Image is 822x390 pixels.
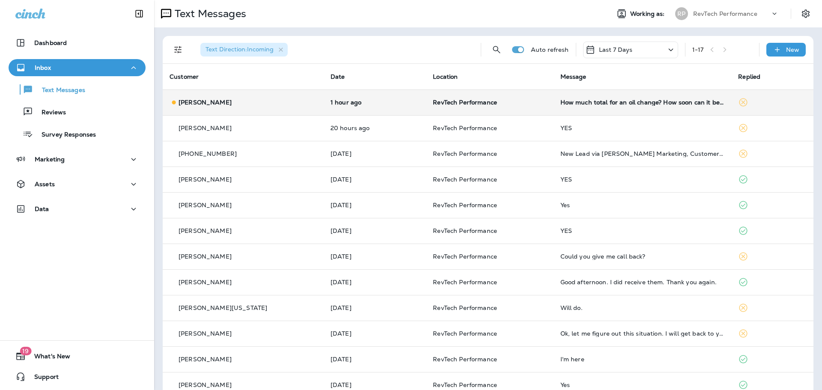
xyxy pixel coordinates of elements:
[20,347,31,355] span: 19
[179,304,267,311] p: [PERSON_NAME][US_STATE]
[560,99,725,106] div: How much total for an oil change? How soon can it be booked?
[127,5,151,22] button: Collapse Sidebar
[331,150,419,157] p: Oct 14, 2025 10:58 AM
[331,330,419,337] p: Oct 9, 2025 11:39 AM
[738,73,760,80] span: Replied
[205,45,274,53] span: Text Direction : Incoming
[331,99,419,106] p: Oct 15, 2025 11:53 AM
[179,99,232,106] p: [PERSON_NAME]
[433,381,497,389] span: RevTech Performance
[331,279,419,286] p: Oct 10, 2025 12:15 PM
[35,64,51,71] p: Inbox
[560,125,725,131] div: YES
[599,46,633,53] p: Last 7 Days
[331,73,345,80] span: Date
[179,176,232,183] p: [PERSON_NAME]
[433,253,497,260] span: RevTech Performance
[9,348,146,365] button: 19What's New
[171,7,246,20] p: Text Messages
[26,353,70,363] span: What's New
[26,373,59,384] span: Support
[33,131,96,139] p: Survey Responses
[179,202,232,208] p: [PERSON_NAME]
[170,73,199,80] span: Customer
[331,253,419,260] p: Oct 10, 2025 06:09 PM
[331,202,419,208] p: Oct 13, 2025 11:07 AM
[560,227,725,234] div: YES
[560,176,725,183] div: YES
[179,330,232,337] p: [PERSON_NAME]
[331,227,419,234] p: Oct 12, 2025 06:26 PM
[433,278,497,286] span: RevTech Performance
[179,253,232,260] p: [PERSON_NAME]
[200,43,288,57] div: Text Direction:Incoming
[33,109,66,117] p: Reviews
[179,227,232,234] p: [PERSON_NAME]
[9,80,146,98] button: Text Messages
[331,176,419,183] p: Oct 13, 2025 02:58 PM
[35,156,65,163] p: Marketing
[560,150,725,157] div: New Lead via Merrick Marketing, Customer Name: Saleem H., Contact info: 5713315414, Job Info: Loo...
[786,46,799,53] p: New
[331,356,419,363] p: Oct 9, 2025 08:50 AM
[331,381,419,388] p: Oct 8, 2025 12:39 PM
[9,151,146,168] button: Marketing
[179,356,232,363] p: [PERSON_NAME]
[9,368,146,385] button: Support
[560,381,725,388] div: Yes
[179,125,232,131] p: [PERSON_NAME]
[433,201,497,209] span: RevTech Performance
[560,304,725,311] div: Will do.
[560,73,587,80] span: Message
[433,98,497,106] span: RevTech Performance
[433,124,497,132] span: RevTech Performance
[9,34,146,51] button: Dashboard
[9,176,146,193] button: Assets
[433,330,497,337] span: RevTech Performance
[331,125,419,131] p: Oct 14, 2025 05:07 PM
[433,150,497,158] span: RevTech Performance
[179,150,237,157] p: [PHONE_NUMBER]
[331,304,419,311] p: Oct 9, 2025 06:51 PM
[693,10,757,17] p: RevTech Performance
[35,181,55,188] p: Assets
[433,304,497,312] span: RevTech Performance
[560,356,725,363] div: I'm here
[433,73,458,80] span: Location
[560,253,725,260] div: Could you give me call back?
[630,10,667,18] span: Working as:
[692,46,704,53] div: 1 - 17
[179,279,232,286] p: [PERSON_NAME]
[433,355,497,363] span: RevTech Performance
[170,41,187,58] button: Filters
[560,279,725,286] div: Good afternoon. I did receive them. Thank you again.
[531,46,569,53] p: Auto refresh
[433,227,497,235] span: RevTech Performance
[488,41,505,58] button: Search Messages
[33,86,85,95] p: Text Messages
[9,59,146,76] button: Inbox
[560,330,725,337] div: Ok, let me figure out this situation. I will get back to you
[560,202,725,208] div: Yes
[433,176,497,183] span: RevTech Performance
[675,7,688,20] div: RP
[34,39,67,46] p: Dashboard
[9,125,146,143] button: Survey Responses
[9,200,146,217] button: Data
[798,6,813,21] button: Settings
[35,205,49,212] p: Data
[179,381,232,388] p: [PERSON_NAME]
[9,103,146,121] button: Reviews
